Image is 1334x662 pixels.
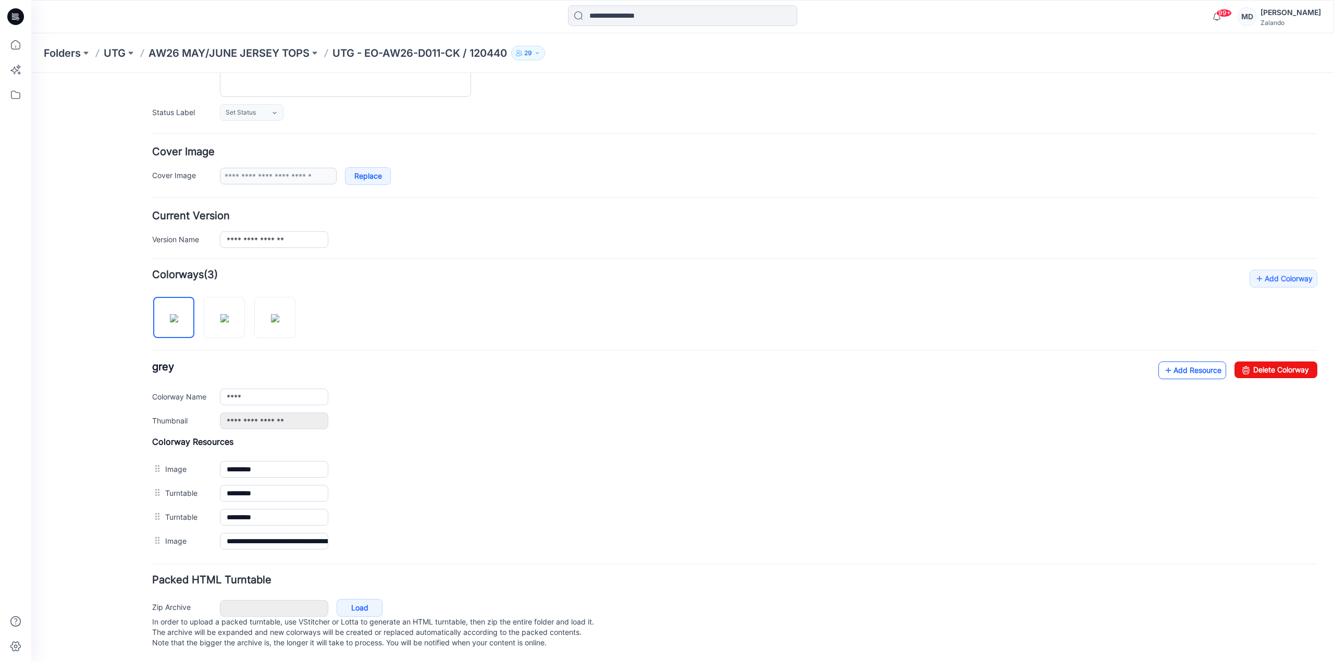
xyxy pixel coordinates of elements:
label: Cover Image [121,96,178,108]
h4: Colorway Resources [121,364,1286,374]
a: AW26 MAY/JUNE JERSEY TOPS [149,46,310,60]
div: Zalando [1261,19,1321,27]
h4: Packed HTML Turntable [121,502,1286,512]
div: MD [1238,7,1256,26]
h4: Cover Image [121,74,1286,84]
span: grey [121,288,143,300]
label: Colorway Name [121,318,178,329]
label: Turntable [134,438,178,449]
span: 99+ [1216,9,1232,17]
label: Image [134,390,178,402]
img: eyJhbGciOiJIUzI1NiIsImtpZCI6IjAiLCJzbHQiOiJzZXMiLCJ0eXAiOiJKV1QifQ.eyJkYXRhIjp7InR5cGUiOiJzdG9yYW... [189,241,197,249]
a: Load [305,526,351,544]
a: Replace [314,94,360,112]
button: 29 [511,46,545,60]
a: Add Resource [1127,289,1195,306]
iframe: edit-style [31,73,1334,662]
label: Thumbnail [121,342,178,353]
a: UTG [104,46,126,60]
p: In order to upload a packed turntable, use VStitcher or Lotta to generate an HTML turntable, then... [121,544,1286,575]
strong: Colorways [121,195,172,208]
a: Add Colorway [1218,197,1286,215]
span: (3) [172,195,187,208]
p: 29 [524,47,532,59]
label: Version Name [121,160,178,172]
label: Image [134,462,178,473]
label: Zip Archive [121,528,178,540]
label: Turntable [134,414,178,426]
div: [PERSON_NAME] [1261,6,1321,19]
p: UTG - EO-AW26-D011-CK / 120440 [332,46,507,60]
h4: Current Version [121,138,1286,148]
a: Folders [44,46,81,60]
img: eyJhbGciOiJIUzI1NiIsImtpZCI6IjAiLCJzbHQiOiJzZXMiLCJ0eXAiOiJKV1QifQ.eyJkYXRhIjp7InR5cGUiOiJzdG9yYW... [240,241,248,249]
a: Delete Colorway [1203,289,1286,305]
img: eyJhbGciOiJIUzI1NiIsImtpZCI6IjAiLCJzbHQiOiJzZXMiLCJ0eXAiOiJKV1QifQ.eyJkYXRhIjp7InR5cGUiOiJzdG9yYW... [139,241,147,249]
